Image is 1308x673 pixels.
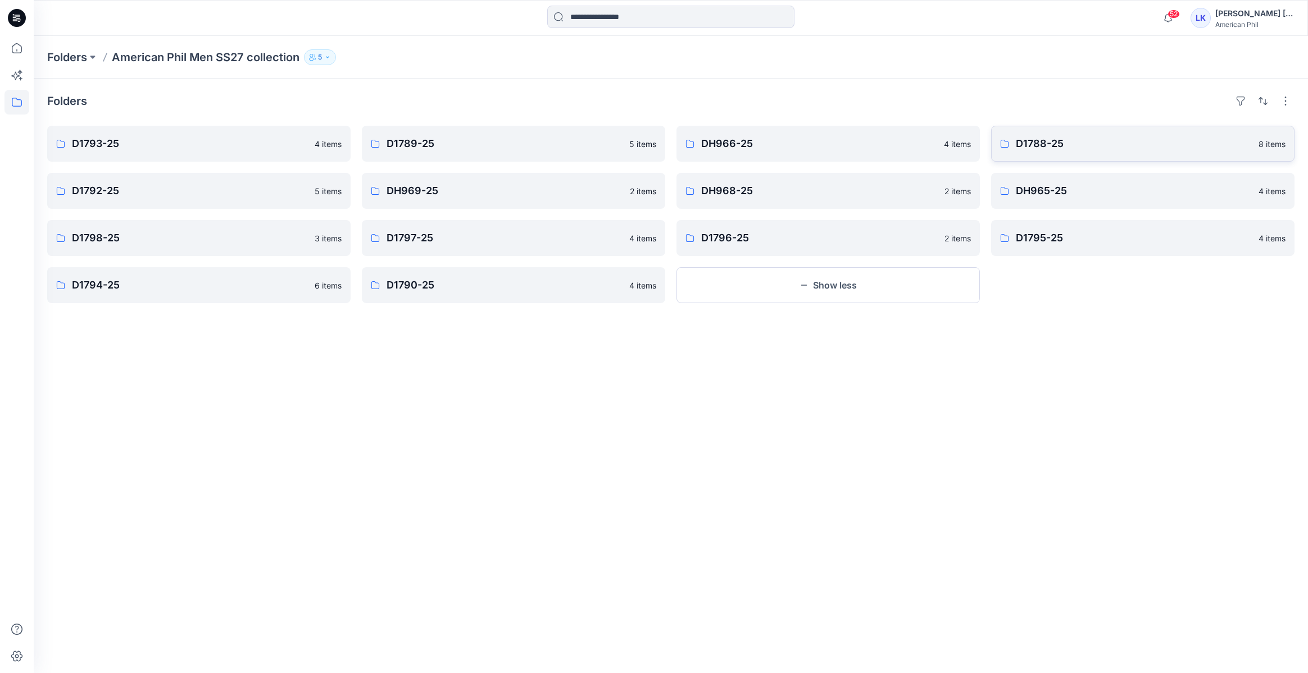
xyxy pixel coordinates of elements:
[315,185,342,197] p: 5 items
[72,183,308,199] p: D1792-25
[315,232,342,244] p: 3 items
[47,126,351,162] a: D1793-254 items
[47,94,87,108] h4: Folders
[629,138,656,150] p: 5 items
[944,232,971,244] p: 2 items
[315,138,342,150] p: 4 items
[676,267,980,303] button: Show less
[676,173,980,209] a: DH968-252 items
[630,185,656,197] p: 2 items
[944,185,971,197] p: 2 items
[1259,232,1286,244] p: 4 items
[318,51,322,63] p: 5
[72,277,308,293] p: D1794-25
[1215,7,1294,20] div: [PERSON_NAME] [PERSON_NAME]
[47,267,351,303] a: D1794-256 items
[676,220,980,256] a: D1796-252 items
[362,173,665,209] a: DH969-252 items
[387,183,623,199] p: DH969-25
[701,230,938,246] p: D1796-25
[387,230,623,246] p: D1797-25
[304,49,336,65] button: 5
[112,49,299,65] p: American Phil Men SS27 collection
[1016,183,1252,199] p: DH965-25
[1016,230,1252,246] p: D1795-25
[701,183,938,199] p: DH968-25
[991,220,1295,256] a: D1795-254 items
[47,220,351,256] a: D1798-253 items
[1191,8,1211,28] div: LK
[362,220,665,256] a: D1797-254 items
[629,232,656,244] p: 4 items
[1259,185,1286,197] p: 4 items
[701,136,937,152] p: DH966-25
[1016,136,1252,152] p: D1788-25
[72,136,308,152] p: D1793-25
[1168,10,1180,19] span: 52
[629,280,656,291] p: 4 items
[944,138,971,150] p: 4 items
[362,126,665,162] a: D1789-255 items
[47,173,351,209] a: D1792-255 items
[991,173,1295,209] a: DH965-254 items
[991,126,1295,162] a: D1788-258 items
[72,230,308,246] p: D1798-25
[1215,20,1294,29] div: American Phil
[676,126,980,162] a: DH966-254 items
[1259,138,1286,150] p: 8 items
[362,267,665,303] a: D1790-254 items
[315,280,342,291] p: 6 items
[387,136,623,152] p: D1789-25
[387,277,623,293] p: D1790-25
[47,49,87,65] a: Folders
